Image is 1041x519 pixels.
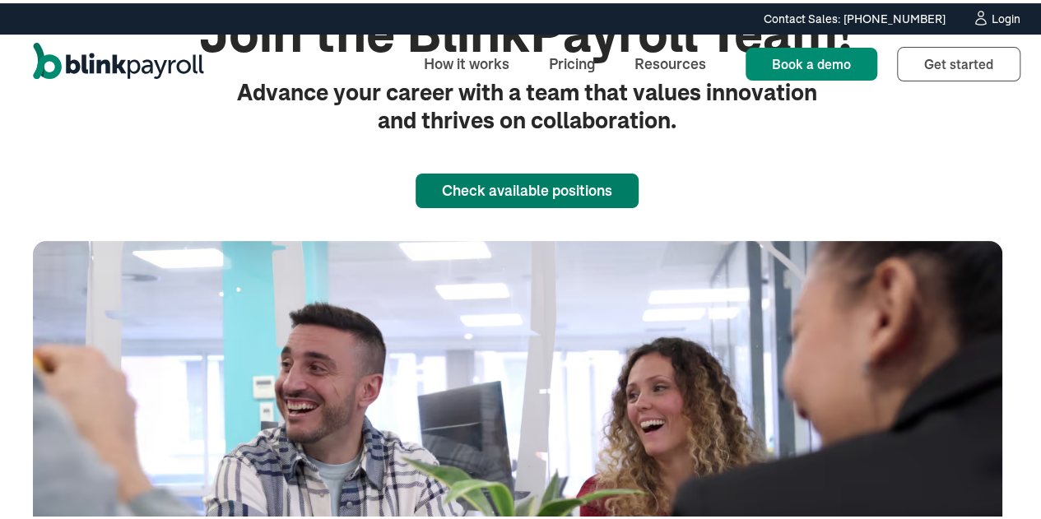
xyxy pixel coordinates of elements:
[924,53,993,69] span: Get started
[772,53,851,69] span: Book a demo
[897,44,1020,78] a: Get started
[992,10,1020,21] div: Login
[972,7,1020,25] a: Login
[746,44,877,77] a: Book a demo
[411,43,523,78] a: How it works
[536,43,608,78] a: Pricing
[416,170,639,205] a: Check available positions
[211,76,843,131] p: Advance your career with a team that values innovation and thrives on collaboration.
[764,7,946,25] div: Contact Sales: [PHONE_NUMBER]
[621,43,719,78] a: Resources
